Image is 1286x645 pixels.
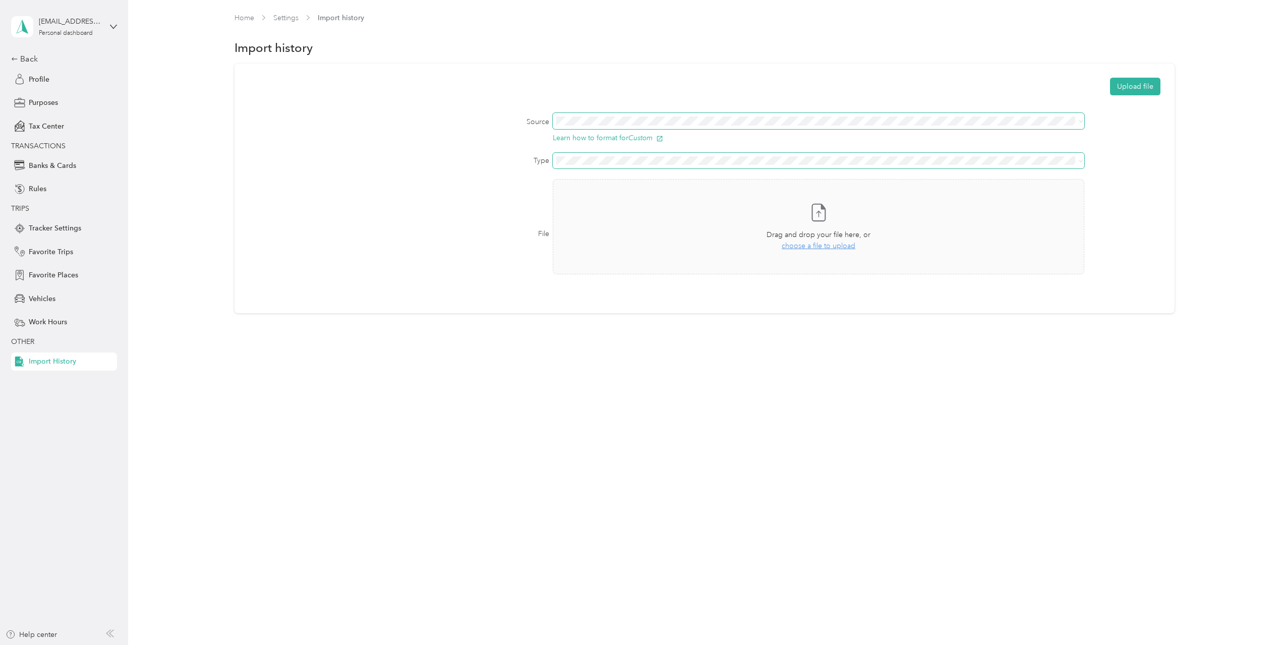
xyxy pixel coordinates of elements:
[235,42,313,53] h1: Import history
[553,134,663,142] button: Learn how to format forCustom
[29,184,46,194] span: Rules
[11,53,112,65] div: Back
[29,247,73,257] span: Favorite Trips
[318,13,364,23] span: Import history
[29,121,64,132] span: Tax Center
[29,294,55,304] span: Vehicles
[39,30,93,36] div: Personal dashboard
[29,74,49,85] span: Profile
[29,317,67,327] span: Work Hours
[29,160,76,171] span: Banks & Cards
[29,270,78,280] span: Favorite Places
[29,97,58,108] span: Purposes
[29,356,76,367] span: Import History
[782,242,855,250] span: choose a file to upload
[628,134,653,142] i: Custom
[1230,589,1286,645] iframe: Everlance-gr Chat Button Frame
[11,204,29,213] span: TRIPS
[6,629,57,640] button: Help center
[249,116,549,127] label: Source
[39,16,102,27] div: [EMAIL_ADDRESS][DOMAIN_NAME]
[29,223,81,233] span: Tracker Settings
[1110,78,1160,95] button: Upload file
[11,337,34,346] span: OTHER
[249,155,549,166] label: Type
[11,142,66,150] span: TRANSACTIONS
[235,14,254,22] a: Home
[553,180,1084,274] span: Drag and drop your file here, orchoose a file to upload
[273,14,299,22] a: Settings
[249,228,549,239] label: File
[767,230,870,239] span: Drag and drop your file here, or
